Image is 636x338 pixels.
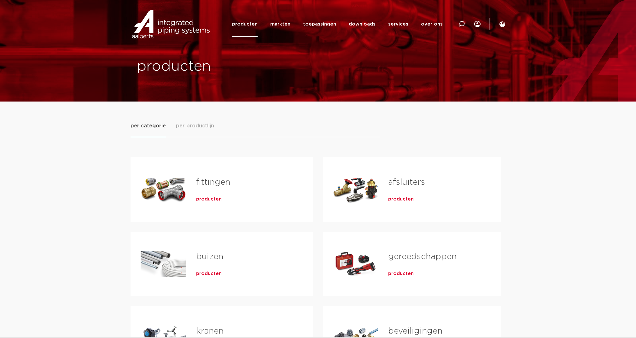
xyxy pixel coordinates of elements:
a: downloads [349,11,376,37]
a: over ons [421,11,443,37]
h1: producten [137,56,315,77]
a: beveiligingen [388,327,442,335]
a: fittingen [196,178,230,186]
a: gereedschappen [388,253,457,261]
nav: Menu [232,11,443,37]
div: my IPS [474,11,481,37]
a: toepassingen [303,11,336,37]
a: services [388,11,408,37]
a: producten [196,196,222,202]
a: markten [270,11,290,37]
span: per productlijn [176,122,214,130]
a: producten [196,271,222,277]
a: afsluiters [388,178,425,186]
a: producten [388,271,414,277]
a: producten [232,11,258,37]
a: kranen [196,327,224,335]
a: buizen [196,253,223,261]
span: per categorie [131,122,166,130]
a: producten [388,196,414,202]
